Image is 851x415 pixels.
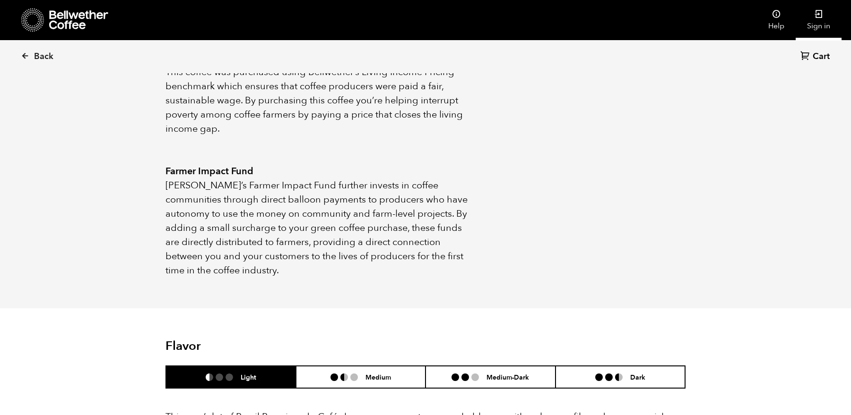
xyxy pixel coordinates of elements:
strong: Farmer Impact Fund [165,165,253,178]
h6: Medium [365,373,391,381]
h6: Dark [630,373,645,381]
p: [PERSON_NAME]’s Farmer Impact Fund further invests in coffee communities through direct balloon p... [165,178,469,278]
a: Cart [800,51,832,63]
p: 80% of the world’s coffee farmers live below the poverty line and current prices paid to farmers ... [165,37,469,136]
span: Cart [813,51,830,62]
h6: Light [241,373,256,381]
span: Back [34,51,53,62]
h2: Flavor [165,339,339,354]
h6: Medium-Dark [486,373,529,381]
